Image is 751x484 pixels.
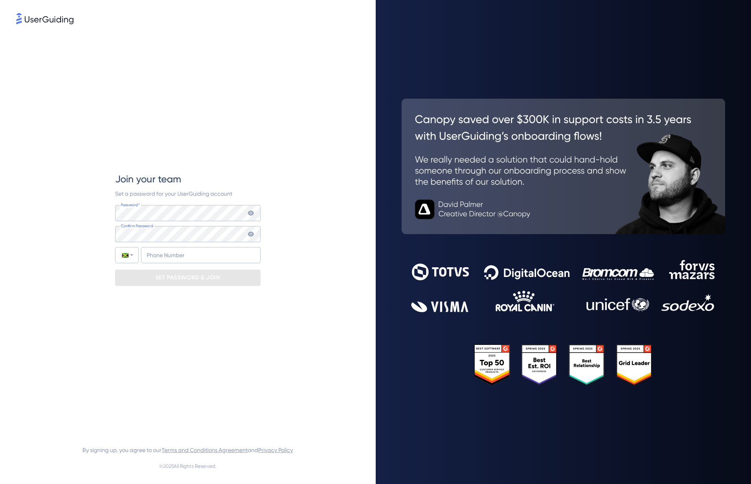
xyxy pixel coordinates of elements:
[115,173,181,186] span: Join your team
[411,260,715,312] img: 9302ce2ac39453076f5bc0f2f2ca889b.svg
[159,461,217,471] span: © 2025 All Rights Reserved.
[16,13,74,24] img: 8faab4ba6bc7696a72372aa768b0286c.svg
[402,99,726,234] img: 26c0aa7c25a843aed4baddd2b5e0fa68.svg
[115,190,232,197] span: Set a password for your UserGuiding account
[258,447,293,453] a: Privacy Policy
[474,345,652,385] img: 25303e33045975176eb484905ab012ff.svg
[82,445,293,455] span: By signing up, you agree to our and
[156,271,220,284] p: SET PASSWORD & JOIN
[141,247,261,263] input: Phone Number
[162,447,248,453] a: Terms and Conditions Agreement
[116,247,138,263] div: Jamaica: + 1876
